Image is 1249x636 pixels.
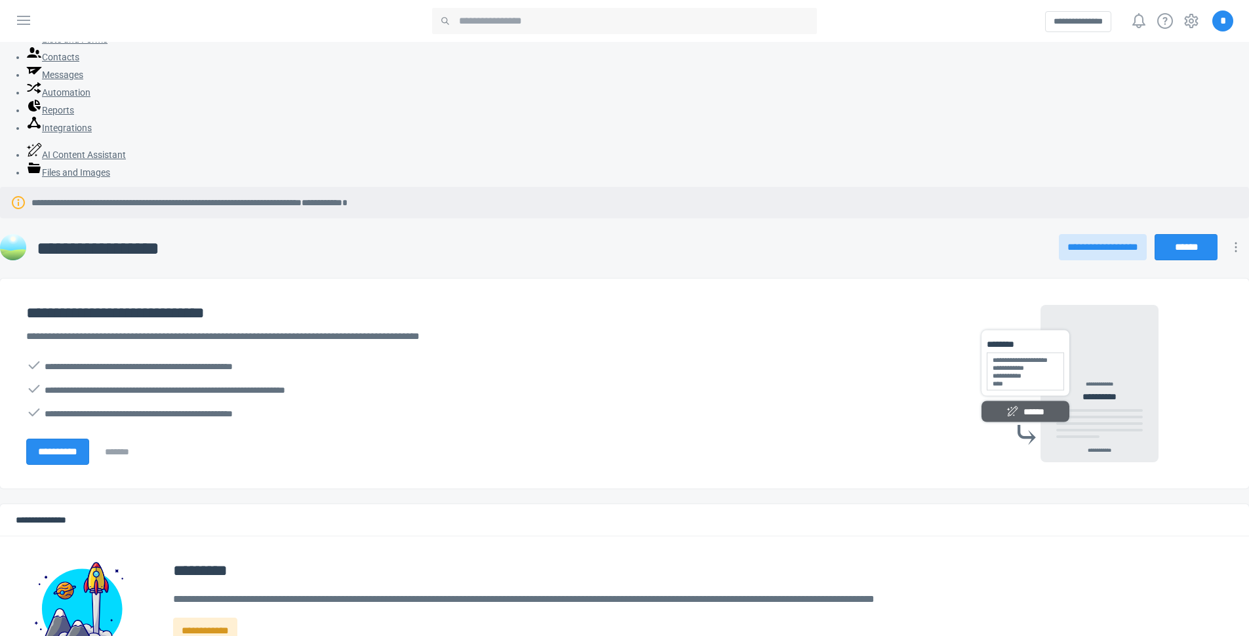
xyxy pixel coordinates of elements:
[26,87,90,98] a: Automation
[42,52,79,62] span: Contacts
[26,52,79,62] a: Contacts
[42,149,126,160] span: AI Content Assistant
[26,70,83,80] a: Messages
[26,167,110,178] a: Files and Images
[42,87,90,98] span: Automation
[42,123,92,133] span: Integrations
[42,70,83,80] span: Messages
[26,149,126,160] a: AI Content Assistant
[42,105,74,115] span: Reports
[42,167,110,178] span: Files and Images
[26,105,74,115] a: Reports
[26,123,92,133] a: Integrations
